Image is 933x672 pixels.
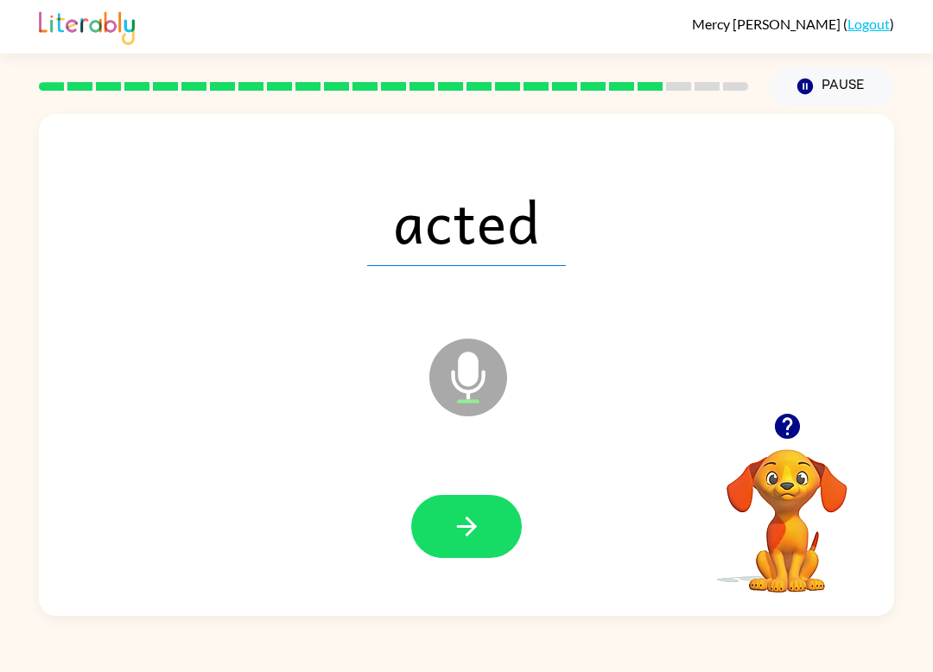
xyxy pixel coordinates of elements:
[692,16,843,32] span: Mercy [PERSON_NAME]
[701,422,873,595] video: Your browser must support playing .mp4 files to use Literably. Please try using another browser.
[367,176,566,266] span: acted
[769,67,894,106] button: Pause
[692,16,894,32] div: ( )
[847,16,890,32] a: Logout
[39,7,135,45] img: Literably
